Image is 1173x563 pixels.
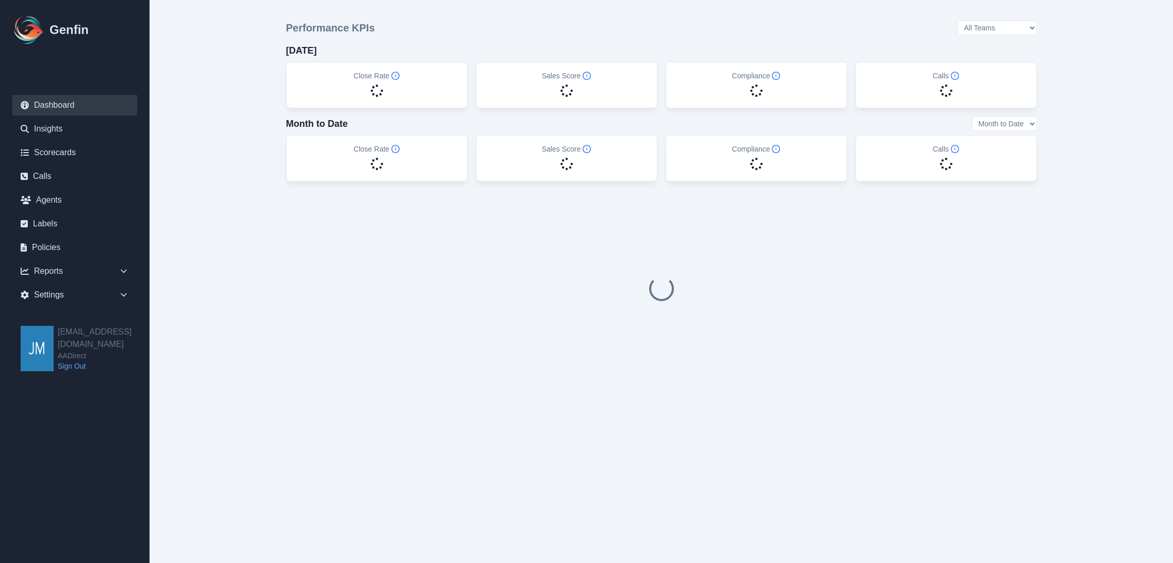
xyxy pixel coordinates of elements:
[12,119,137,139] a: Insights
[12,166,137,187] a: Calls
[49,22,89,38] h1: Genfin
[354,71,400,81] h5: Close Rate
[772,145,780,153] span: Info
[58,326,150,351] h2: [EMAIL_ADDRESS][DOMAIN_NAME]
[12,285,137,305] div: Settings
[732,71,781,81] h5: Compliance
[12,142,137,163] a: Scorecards
[542,144,591,154] h5: Sales Score
[12,237,137,258] a: Policies
[12,190,137,210] a: Agents
[391,145,400,153] span: Info
[772,72,780,80] span: Info
[542,71,591,81] h5: Sales Score
[583,72,591,80] span: Info
[286,43,317,58] h4: [DATE]
[12,95,137,115] a: Dashboard
[21,326,54,371] img: jmendoza@aadirect.com
[58,351,150,361] span: AADirect
[951,145,959,153] span: Info
[12,261,137,281] div: Reports
[391,72,400,80] span: Info
[933,144,959,154] h5: Calls
[583,145,591,153] span: Info
[12,213,137,234] a: Labels
[732,144,781,154] h5: Compliance
[286,21,375,35] h3: Performance KPIs
[951,72,959,80] span: Info
[286,117,348,131] h4: Month to Date
[12,13,45,46] img: Logo
[58,361,150,371] a: Sign Out
[354,144,400,154] h5: Close Rate
[933,71,959,81] h5: Calls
